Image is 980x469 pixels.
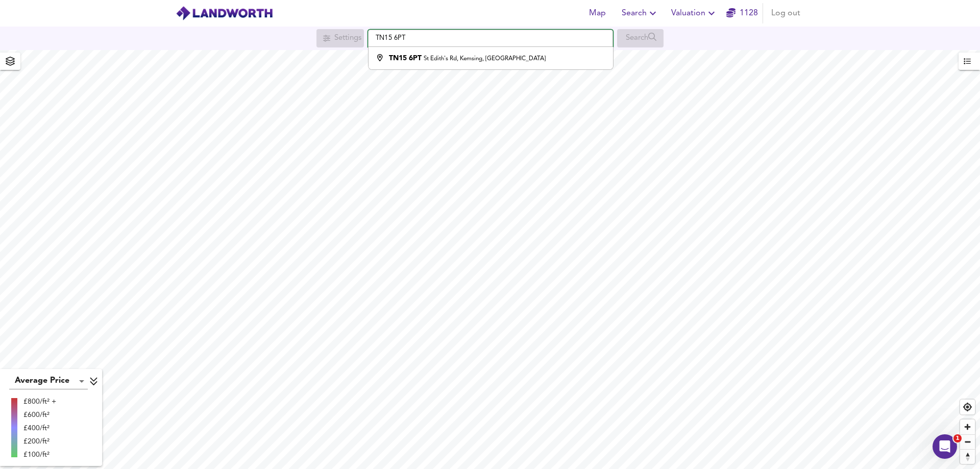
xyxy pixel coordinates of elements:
div: £400/ft² [23,423,56,433]
button: Search [618,3,663,23]
div: £200/ft² [23,436,56,447]
span: Log out [771,6,800,20]
a: 1128 [726,6,758,20]
span: Zoom out [960,435,975,449]
span: Valuation [671,6,718,20]
div: £600/ft² [23,410,56,420]
img: logo [176,6,273,21]
span: Map [585,6,609,20]
span: 1 [953,434,962,442]
div: Search for a location first or explore the map [316,29,364,47]
span: Search [622,6,659,20]
strong: TN15 6PT [389,55,422,62]
button: Valuation [667,3,722,23]
div: £100/ft² [23,450,56,460]
button: Map [581,3,614,23]
iframe: Intercom live chat [933,434,957,459]
div: Average Price [9,373,88,389]
button: 1128 [726,3,758,23]
button: Find my location [960,400,975,414]
div: £800/ft² + [23,397,56,407]
button: Reset bearing to north [960,449,975,464]
span: Reset bearing to north [960,450,975,464]
small: St Edith's Rd, Kemsing, [GEOGRAPHIC_DATA] [424,56,546,62]
button: Zoom out [960,434,975,449]
div: Search for a location first or explore the map [617,29,664,47]
input: Enter a location... [368,30,613,47]
button: Zoom in [960,419,975,434]
button: Log out [767,3,804,23]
